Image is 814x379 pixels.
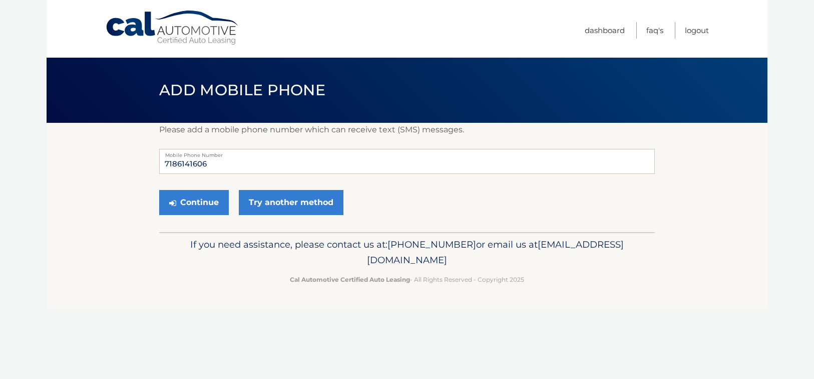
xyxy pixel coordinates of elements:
a: Dashboard [585,22,625,39]
button: Continue [159,190,229,215]
input: Mobile Phone Number [159,149,655,174]
a: Try another method [239,190,343,215]
p: If you need assistance, please contact us at: or email us at [166,237,648,269]
span: [PHONE_NUMBER] [387,239,476,250]
a: Logout [685,22,709,39]
strong: Cal Automotive Certified Auto Leasing [290,276,410,283]
p: - All Rights Reserved - Copyright 2025 [166,274,648,285]
label: Mobile Phone Number [159,149,655,157]
p: Please add a mobile phone number which can receive text (SMS) messages. [159,123,655,137]
a: Cal Automotive [105,10,240,46]
span: Add Mobile Phone [159,81,325,99]
a: FAQ's [646,22,663,39]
